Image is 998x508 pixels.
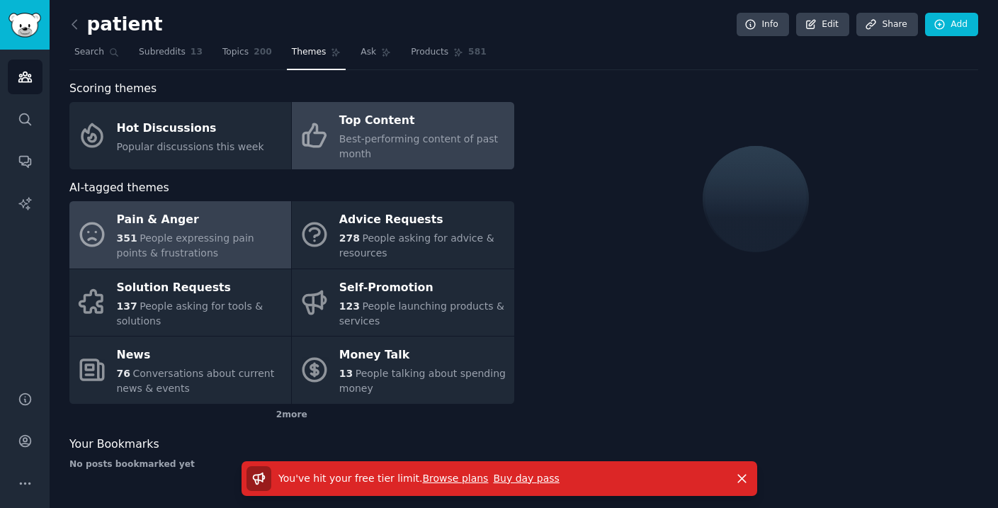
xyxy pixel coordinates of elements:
span: People asking for tools & solutions [117,300,263,327]
a: Ask [356,41,396,70]
span: People expressing pain points & frustrations [117,232,254,259]
span: Scoring themes [69,80,157,98]
div: Top Content [339,110,506,132]
a: Advice Requests278People asking for advice & resources [292,201,514,269]
a: Self-Promotion123People launching products & services [292,269,514,337]
a: Buy day pass [493,473,559,484]
span: People talking about spending money [339,368,506,394]
a: Topics200 [217,41,277,70]
div: Money Talk [339,344,506,367]
span: 200 [254,46,272,59]
img: GummySearch logo [8,13,41,38]
a: Themes [287,41,346,70]
a: Subreddits13 [134,41,208,70]
div: News [117,344,284,367]
span: You've hit your free tier limit . [278,473,422,484]
a: Solution Requests137People asking for tools & solutions [69,269,291,337]
span: Conversations about current news & events [117,368,275,394]
span: Themes [292,46,327,59]
span: 76 [117,368,130,379]
a: Search [69,41,124,70]
span: Best-performing content of past month [339,133,498,159]
span: Subreddits [139,46,186,59]
span: AI-tagged themes [69,179,169,197]
span: 137 [117,300,137,312]
a: Pain & Anger351People expressing pain points & frustrations [69,201,291,269]
span: Ask [361,46,376,59]
div: No posts bookmarked yet [69,458,514,471]
span: Your Bookmarks [69,436,159,453]
div: 2 more [69,404,514,427]
span: 581 [468,46,487,59]
h2: patient [69,13,163,36]
a: Browse plans [422,473,488,484]
span: 278 [339,232,360,244]
span: Popular discussions this week [117,141,264,152]
a: Top ContentBest-performing content of past month [292,102,514,169]
span: 13 [339,368,353,379]
a: Share [856,13,917,37]
a: Edit [796,13,849,37]
div: Advice Requests [339,209,506,232]
a: Products581 [406,41,491,70]
a: Hot DiscussionsPopular discussions this week [69,102,291,169]
a: News76Conversations about current news & events [69,337,291,404]
span: 123 [339,300,360,312]
span: Topics [222,46,249,59]
span: People launching products & services [339,300,504,327]
div: Hot Discussions [117,117,264,140]
div: Self-Promotion [339,276,506,299]
span: 13 [191,46,203,59]
a: Add [925,13,978,37]
div: Pain & Anger [117,209,284,232]
span: 351 [117,232,137,244]
span: Products [411,46,448,59]
a: Info [737,13,789,37]
div: Solution Requests [117,276,284,299]
a: Money Talk13People talking about spending money [292,337,514,404]
span: People asking for advice & resources [339,232,494,259]
span: Search [74,46,104,59]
